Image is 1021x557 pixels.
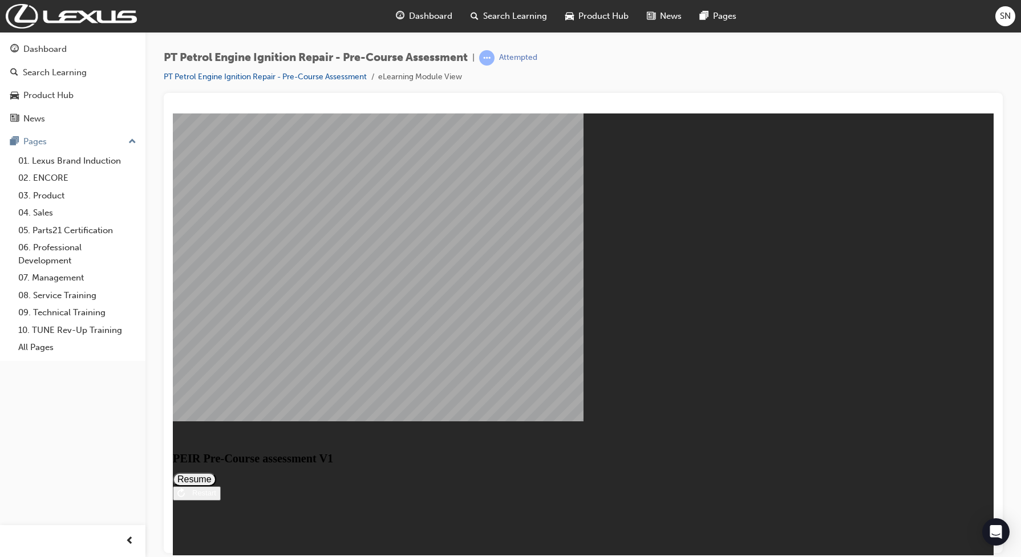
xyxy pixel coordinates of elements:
img: Trak [6,4,137,29]
span: news-icon [647,9,655,23]
button: SN [995,6,1015,26]
li: eLearning Module View [378,71,462,84]
div: Open Intercom Messenger [982,518,1010,546]
a: 06. Professional Development [14,239,141,269]
a: 08. Service Training [14,287,141,304]
a: News [5,108,141,129]
div: Search Learning [23,66,87,79]
a: car-iconProduct Hub [556,5,638,28]
button: DashboardSearch LearningProduct HubNews [5,36,141,131]
span: Pages [713,10,736,23]
span: News [660,10,682,23]
a: pages-iconPages [691,5,746,28]
a: 05. Parts21 Certification [14,222,141,239]
a: Dashboard [5,39,141,60]
div: News [23,112,45,125]
a: PT Petrol Engine Ignition Repair - Pre-Course Assessment [164,72,367,82]
span: up-icon [128,135,136,149]
span: Product Hub [578,10,629,23]
span: news-icon [10,114,19,124]
a: 07. Management [14,269,141,287]
a: 03. Product [14,187,141,205]
a: search-iconSearch Learning [461,5,556,28]
a: All Pages [14,339,141,356]
span: search-icon [10,68,18,78]
div: Pages [23,135,47,148]
a: 09. Technical Training [14,304,141,322]
span: car-icon [565,9,574,23]
span: Search Learning [483,10,547,23]
a: guage-iconDashboard [387,5,461,28]
a: Search Learning [5,62,141,83]
a: 10. TUNE Rev-Up Training [14,322,141,339]
div: Product Hub [23,89,74,102]
span: Dashboard [409,10,452,23]
span: PT Petrol Engine Ignition Repair - Pre-Course Assessment [164,51,468,64]
span: guage-icon [10,44,19,55]
span: | [472,51,475,64]
div: Dashboard [23,43,67,56]
div: Attempted [499,52,537,63]
span: learningRecordVerb_ATTEMPT-icon [479,50,495,66]
a: 02. ENCORE [14,169,141,187]
button: Pages [5,131,141,152]
a: 04. Sales [14,204,141,222]
span: SN [1000,10,1011,23]
span: search-icon [471,9,479,23]
span: guage-icon [396,9,404,23]
span: prev-icon [125,534,134,548]
a: 01. Lexus Brand Induction [14,152,141,170]
a: Product Hub [5,85,141,106]
span: car-icon [10,91,19,101]
span: pages-icon [10,137,19,147]
span: pages-icon [700,9,708,23]
a: news-iconNews [638,5,691,28]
